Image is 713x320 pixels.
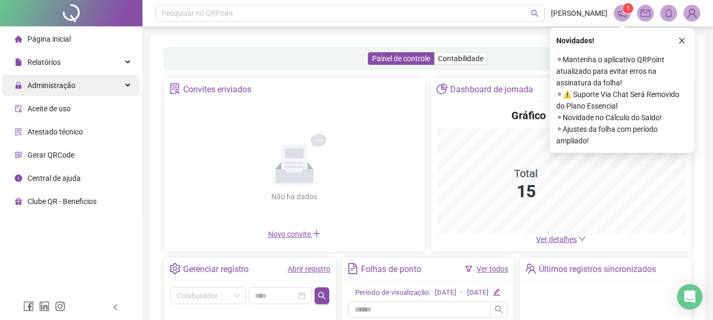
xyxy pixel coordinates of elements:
span: Contabilidade [438,54,483,63]
span: instagram [55,301,65,312]
a: Ver detalhes down [536,235,586,244]
span: Clube QR - Beneficios [27,197,97,206]
div: Dashboard de jornada [450,81,533,99]
span: Administração [27,81,75,90]
sup: 1 [623,3,633,14]
div: Folhas de ponto [361,260,421,278]
span: setting [169,263,180,274]
span: Novo convite [268,230,321,238]
span: file-text [347,263,358,274]
span: ⚬ ⚠️ Suporte Via Chat Será Removido do Plano Essencial [556,89,688,112]
span: Painel de controle [372,54,430,63]
span: Central de ajuda [27,174,81,182]
span: file [15,59,22,66]
span: mail [641,8,650,18]
span: filter [465,265,472,273]
span: solution [169,83,180,94]
span: facebook [23,301,34,312]
span: ⚬ Ajustes da folha com período ampliado! [556,123,688,147]
div: Convites enviados [183,81,251,99]
span: pie-chart [436,83,448,94]
div: Não há dados [246,191,343,202]
span: lock [15,82,22,89]
span: plus [312,229,321,238]
span: gift [15,198,22,205]
span: bell [664,8,673,18]
span: solution [15,128,22,135]
span: [PERSON_NAME] [551,7,607,19]
div: Últimos registros sincronizados [539,260,656,278]
span: left [112,304,119,311]
span: linkedin [39,301,50,312]
a: Abrir registro [288,265,330,273]
div: Gerenciar registro [183,260,249,278]
span: team [525,263,536,274]
div: [DATE] [435,287,457,298]
span: Gerar QRCode [27,151,74,159]
span: down [578,235,586,243]
span: Aceite de uso [27,104,71,113]
span: ⚬ Mantenha o aplicativo QRPoint atualizado para evitar erros na assinatura da folha! [556,54,688,89]
span: qrcode [15,151,22,159]
span: Atestado técnico [27,128,83,136]
h4: Gráfico [511,108,546,123]
span: Ver detalhes [536,235,577,244]
span: search [495,305,503,314]
span: 1 [626,5,630,12]
span: info-circle [15,174,22,182]
span: Página inicial [27,35,71,43]
div: Open Intercom Messenger [677,284,702,309]
span: search [531,9,539,17]
span: audit [15,105,22,112]
div: Período de visualização: [355,287,431,298]
img: 84585 [684,5,700,21]
div: - [461,287,463,298]
span: edit [493,288,500,295]
span: Relatórios [27,58,61,66]
span: close [678,37,686,44]
span: search [318,292,326,300]
span: Novidades ! [556,35,594,46]
span: home [15,35,22,43]
span: notification [617,8,627,18]
div: [DATE] [467,287,489,298]
span: ⚬ Novidade no Cálculo do Saldo! [556,112,688,123]
a: Ver todos [477,265,508,273]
